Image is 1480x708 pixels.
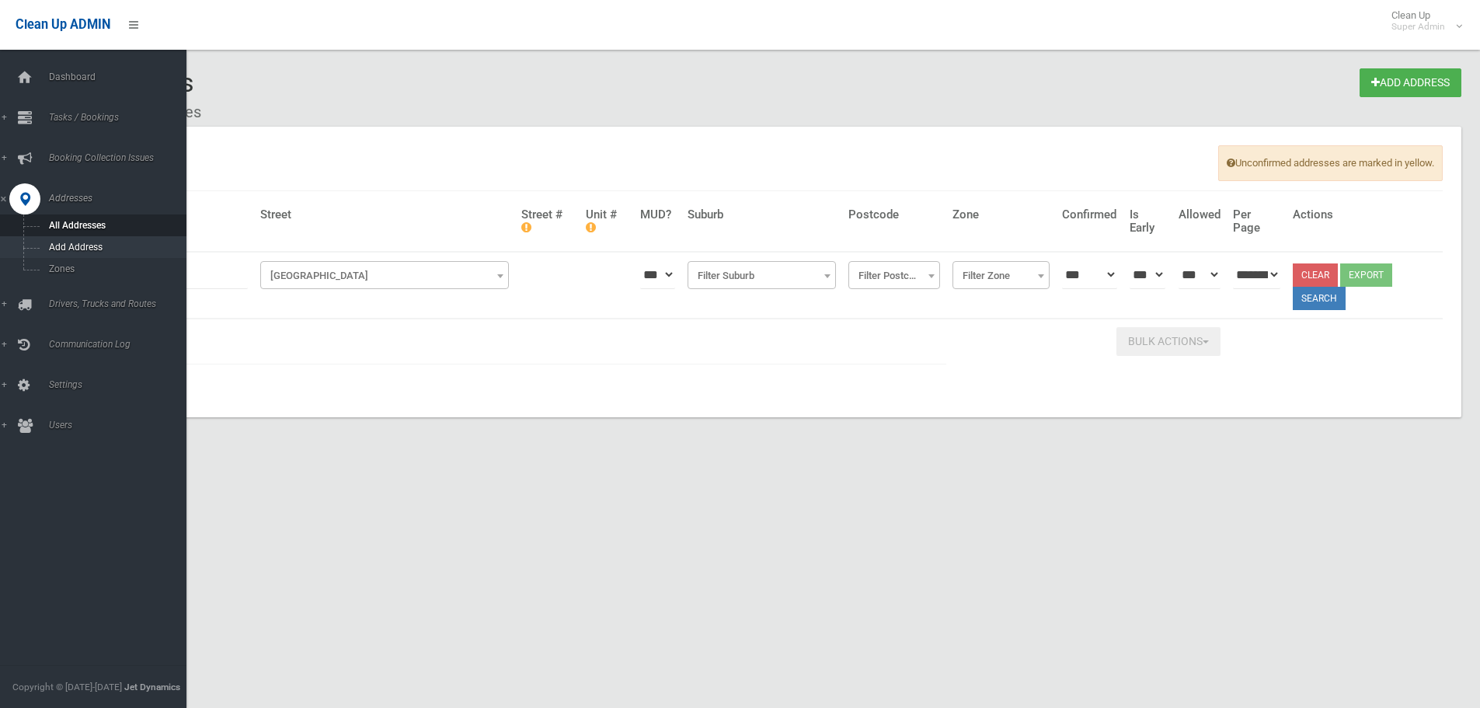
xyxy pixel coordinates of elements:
h4: Allowed [1179,208,1221,221]
span: Filter Suburb [688,261,835,289]
span: Unconfirmed addresses are marked in yellow. [1218,145,1443,181]
h4: Postcode [848,208,940,221]
a: Clear [1293,263,1338,287]
span: Tasks / Bookings [44,112,198,123]
h4: Unit # [586,208,628,234]
h4: Actions [1293,208,1436,221]
span: Add Address [44,242,185,253]
button: Export [1340,263,1392,287]
span: Filter Postcode [848,261,940,289]
span: Settings [44,379,198,390]
h4: Address [132,208,248,221]
span: Booking Collection Issues [44,152,198,163]
span: Filter Street [264,265,506,287]
h4: Per Page [1233,208,1280,234]
a: Add Address [1360,68,1461,97]
span: Filter Zone [956,265,1046,287]
span: Filter Zone [952,261,1050,289]
span: Drivers, Trucks and Routes [44,298,198,309]
button: Search [1293,287,1346,310]
span: Filter Postcode [852,265,936,287]
h4: Is Early [1130,208,1167,234]
span: All Addresses [44,220,185,231]
div: No data found [68,127,1461,417]
h4: Suburb [688,208,835,221]
h4: Zone [952,208,1050,221]
span: Clean Up ADMIN [16,17,110,32]
span: Filter Street [260,261,510,289]
span: Communication Log [44,339,198,350]
span: Users [44,420,198,431]
h4: MUD? [640,208,676,221]
span: Clean Up [1384,9,1461,33]
span: Copyright © [DATE]-[DATE] [12,682,122,692]
span: Addresses [44,193,198,204]
span: Filter Suburb [691,265,831,287]
strong: Jet Dynamics [124,682,180,692]
span: Dashboard [44,71,198,82]
h4: Street [260,208,510,221]
small: Super Admin [1391,21,1445,33]
span: Zones [44,263,185,274]
h4: Street # [521,208,573,234]
h4: Confirmed [1062,208,1116,221]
